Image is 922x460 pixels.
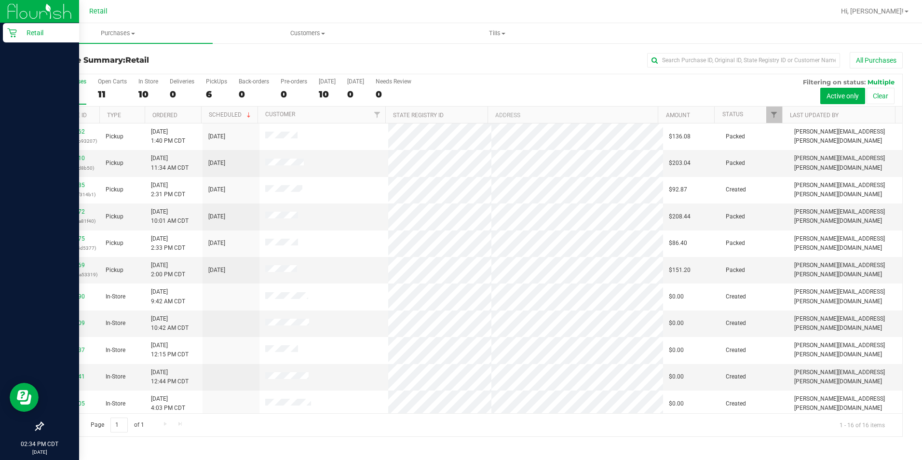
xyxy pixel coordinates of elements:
a: Scheduled [209,111,253,118]
p: Retail [17,27,75,39]
h3: Purchase Summary: [42,56,329,65]
span: Created [726,185,746,194]
span: Pickup [106,212,123,221]
span: Pickup [106,159,123,168]
a: Amount [666,112,690,119]
span: [DATE] 2:00 PM CDT [151,261,185,279]
span: Retail [125,55,149,65]
div: 0 [239,89,269,100]
div: 10 [319,89,336,100]
span: [DATE] [208,185,225,194]
input: Search Purchase ID, Original ID, State Registry ID or Customer Name... [647,53,840,68]
span: [PERSON_NAME][EMAIL_ADDRESS][PERSON_NAME][DOMAIN_NAME] [794,207,896,226]
div: 0 [347,89,364,100]
span: Packed [726,132,745,141]
span: Created [726,399,746,408]
span: Tills [403,29,592,38]
span: [DATE] [208,239,225,248]
span: $92.87 [669,185,687,194]
div: Deliveries [170,78,194,85]
button: Clear [867,88,895,104]
span: Retail [89,7,108,15]
span: In-Store [106,292,125,301]
div: Pre-orders [281,78,307,85]
a: Ordered [152,112,177,119]
span: Created [726,372,746,381]
a: Type [107,112,121,119]
p: (7b5500dc30a81f40) [49,216,94,226]
div: 6 [206,89,227,100]
span: [PERSON_NAME][EMAIL_ADDRESS][PERSON_NAME][DOMAIN_NAME] [794,181,896,199]
span: [PERSON_NAME][EMAIL_ADDRESS][PERSON_NAME][DOMAIN_NAME] [794,127,896,146]
span: Purchases [23,29,213,38]
span: [DATE] 9:42 AM CDT [151,287,185,306]
span: [PERSON_NAME][EMAIL_ADDRESS][PERSON_NAME][DOMAIN_NAME] [794,314,896,333]
a: Tills [403,23,592,43]
div: 0 [281,89,307,100]
span: Packed [726,266,745,275]
span: [DATE] 11:34 AM CDT [151,154,189,172]
span: [DATE] [208,212,225,221]
div: Back-orders [239,78,269,85]
iframe: Resource center [10,383,39,412]
p: 02:34 PM CDT [4,440,75,448]
div: 0 [170,89,194,100]
span: [DATE] 12:15 PM CDT [151,341,189,359]
div: [DATE] [347,78,364,85]
th: Address [488,107,658,123]
p: (45e99862a7f314b1) [49,190,94,199]
span: $86.40 [669,239,687,248]
p: (99821cd59ab93207) [49,136,94,146]
div: 11 [98,89,127,100]
span: Created [726,319,746,328]
span: [PERSON_NAME][EMAIL_ADDRESS][PERSON_NAME][DOMAIN_NAME] [794,394,896,413]
span: $0.00 [669,399,684,408]
span: Multiple [868,78,895,86]
span: [PERSON_NAME][EMAIL_ADDRESS][PERSON_NAME][DOMAIN_NAME] [794,287,896,306]
span: $0.00 [669,372,684,381]
span: In-Store [106,319,125,328]
div: In Store [138,78,158,85]
span: [DATE] 2:31 PM CDT [151,181,185,199]
span: Pickup [106,266,123,275]
a: State Registry ID [393,112,444,119]
span: $203.04 [669,159,691,168]
span: In-Store [106,399,125,408]
span: $0.00 [669,346,684,355]
inline-svg: Retail [7,28,17,38]
span: Packed [726,159,745,168]
span: Pickup [106,239,123,248]
span: $208.44 [669,212,691,221]
span: [DATE] [208,266,225,275]
a: Purchases [23,23,213,43]
span: $151.20 [669,266,691,275]
a: Status [722,111,743,118]
div: 0 [376,89,411,100]
span: Packed [726,239,745,248]
span: [PERSON_NAME][EMAIL_ADDRESS][PERSON_NAME][DOMAIN_NAME] [794,341,896,359]
a: Last Updated By [790,112,839,119]
button: Active only [820,88,865,104]
span: Pickup [106,185,123,194]
span: Pickup [106,132,123,141]
span: [DATE] 10:01 AM CDT [151,207,189,226]
span: $0.00 [669,292,684,301]
a: Customers [213,23,402,43]
a: Filter [766,107,782,123]
span: [PERSON_NAME][EMAIL_ADDRESS][PERSON_NAME][DOMAIN_NAME] [794,234,896,253]
p: (48208d868da53319) [49,270,94,279]
span: [PERSON_NAME][EMAIL_ADDRESS][PERSON_NAME][DOMAIN_NAME] [794,261,896,279]
p: (9cf63563534d5377) [49,244,94,253]
span: [DATE] 12:44 PM CDT [151,368,189,386]
span: 1 - 16 of 16 items [832,418,893,432]
span: [DATE] 4:03 PM CDT [151,394,185,413]
div: PickUps [206,78,227,85]
div: 10 [138,89,158,100]
div: [DATE] [319,78,336,85]
span: [DATE] 10:42 AM CDT [151,314,189,333]
span: [DATE] 2:33 PM CDT [151,234,185,253]
button: All Purchases [850,52,903,68]
span: Created [726,292,746,301]
span: $136.08 [669,132,691,141]
a: Customer [265,111,295,118]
